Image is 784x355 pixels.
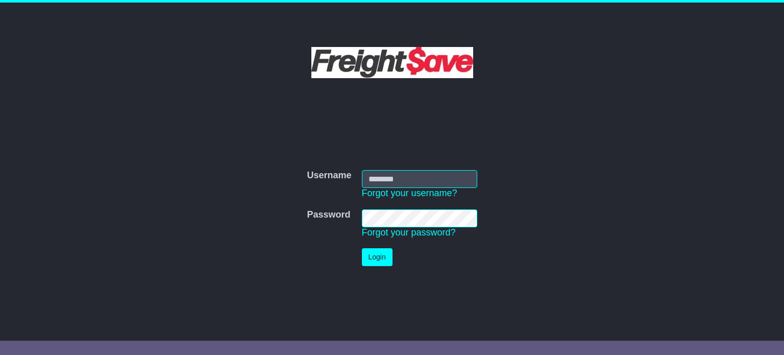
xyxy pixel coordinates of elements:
[362,188,457,198] a: Forgot your username?
[307,170,351,181] label: Username
[307,209,350,221] label: Password
[362,248,393,266] button: Login
[362,227,456,238] a: Forgot your password?
[311,47,473,78] img: Freight Save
